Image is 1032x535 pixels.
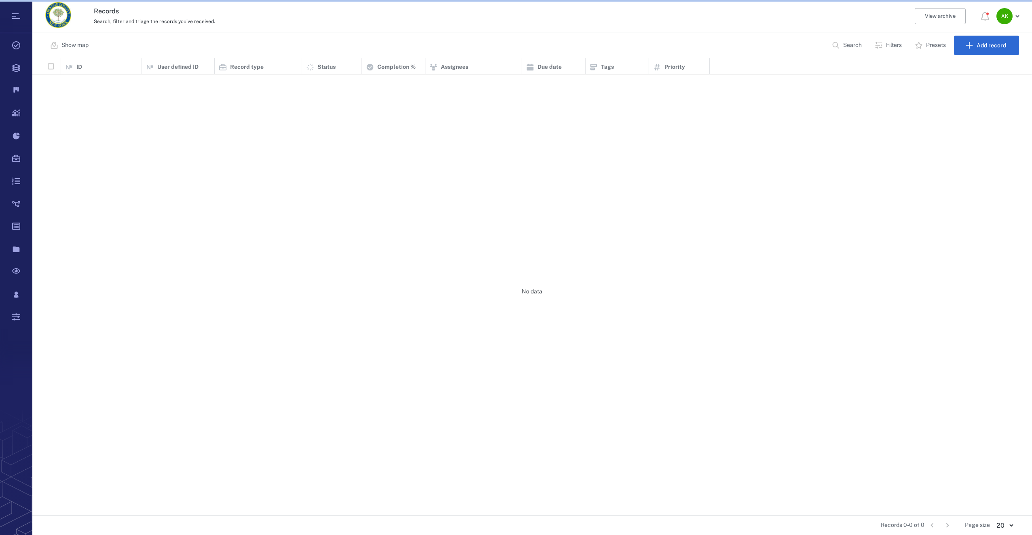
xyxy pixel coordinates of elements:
[537,63,562,71] p: Due date
[870,36,908,55] button: Filters
[94,6,739,16] h3: Records
[317,63,336,71] p: Status
[965,521,990,529] span: Page size
[441,63,468,71] p: Assignees
[32,74,1032,509] div: No data
[996,8,1013,24] div: A K
[924,519,955,532] nav: pagination navigation
[94,19,215,24] span: Search, filter and triage the records you've received.
[886,41,902,49] p: Filters
[230,63,264,71] p: Record type
[45,36,95,55] button: Show map
[76,63,82,71] p: ID
[926,41,946,49] p: Presets
[157,63,199,71] p: User defined ID
[601,63,614,71] p: Tags
[377,63,416,71] p: Completion %
[61,41,89,49] p: Show map
[996,8,1022,24] button: AK
[915,8,966,24] button: View archive
[827,36,868,55] button: Search
[910,36,952,55] button: Presets
[843,41,862,49] p: Search
[990,521,1019,530] div: 20
[664,63,685,71] p: Priority
[45,2,71,31] a: Go home
[954,36,1019,55] button: Add record
[45,2,71,28] img: Orange County Planning Department logo
[881,521,924,529] span: Records 0-0 of 0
